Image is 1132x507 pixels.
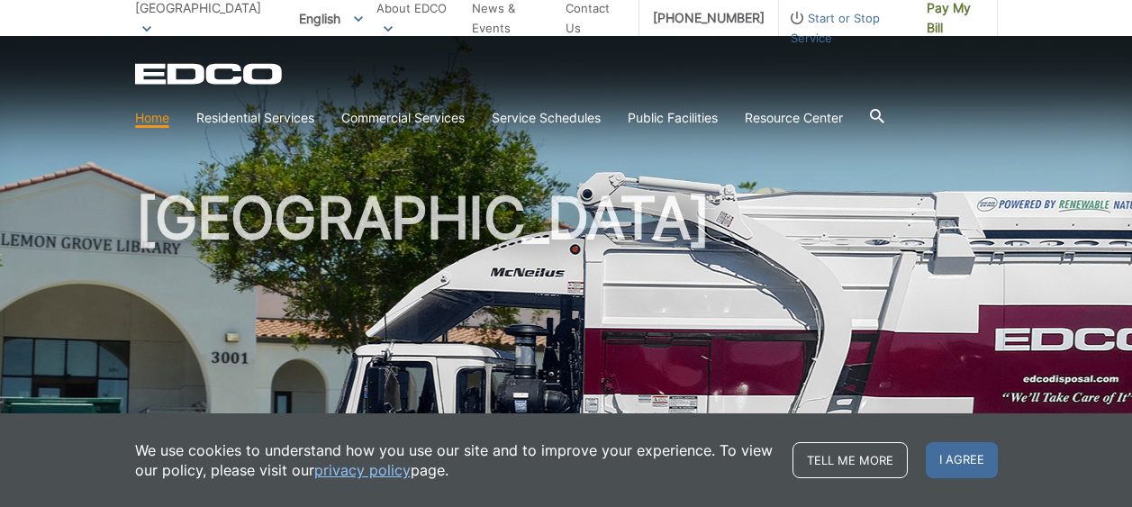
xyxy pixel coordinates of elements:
span: English [285,4,376,33]
span: I agree [926,442,998,478]
a: Residential Services [196,108,314,128]
a: Service Schedules [492,108,601,128]
a: Home [135,108,169,128]
a: Tell me more [792,442,908,478]
a: Resource Center [745,108,843,128]
a: Commercial Services [341,108,465,128]
a: EDCD logo. Return to the homepage. [135,63,285,85]
a: privacy policy [314,460,411,480]
a: Public Facilities [628,108,718,128]
p: We use cookies to understand how you use our site and to improve your experience. To view our pol... [135,440,774,480]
